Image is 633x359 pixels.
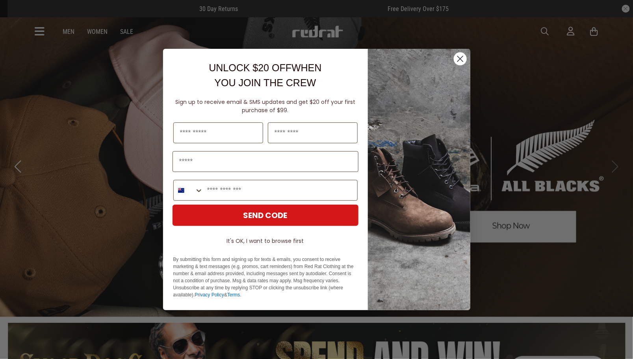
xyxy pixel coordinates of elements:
span: YOU JOIN THE CREW [215,77,316,88]
button: SEND CODE [173,205,358,226]
span: Sign up to receive email & SMS updates and get $20 off your first purchase of $99. [175,98,355,114]
button: It's OK, I want to browse first [173,234,358,248]
a: Terms [227,292,240,298]
span: WHEN [291,62,321,73]
input: Email [173,151,358,172]
img: f7662613-148e-4c88-9575-6c6b5b55a647.jpeg [368,49,470,310]
button: Close dialog [453,52,467,66]
button: Search Countries [174,180,203,200]
input: First Name [173,122,263,143]
a: Privacy Policy [195,292,224,298]
span: UNLOCK $20 OFF [209,62,291,73]
button: Open LiveChat chat widget [6,3,30,27]
img: New Zealand [178,187,184,194]
p: By submitting this form and signing up for texts & emails, you consent to receive marketing & tex... [173,256,358,298]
